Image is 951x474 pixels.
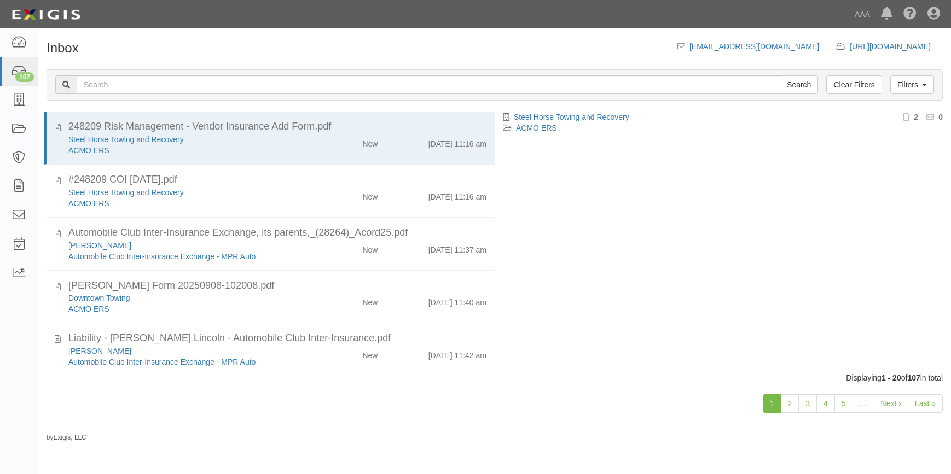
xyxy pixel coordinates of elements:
a: Exigis, LLC [54,434,86,441]
a: Downtown Towing [68,294,130,302]
div: ACMO ERS [68,145,305,156]
a: 3 [798,394,817,413]
a: [EMAIL_ADDRESS][DOMAIN_NAME] [689,42,819,51]
div: Liability - JM Ford Lincoln - Automobile Club Inter-Insurance.pdf [68,331,486,346]
a: ACMO ERS [68,305,109,313]
div: Automobile Club Inter-Insurance Exchange - MPR Auto [68,356,305,367]
a: Automobile Club Inter-Insurance Exchange - MPR Auto [68,358,256,366]
a: [PERSON_NAME] [68,347,131,355]
div: Displaying of in total [38,372,951,383]
div: New [362,346,378,361]
b: 2 [914,113,918,121]
div: Joe Machens [68,346,305,356]
div: New [362,292,378,308]
a: Filters [890,75,934,94]
div: New [362,187,378,202]
div: ACORD Form 20250908-102008.pdf [68,279,486,293]
b: 0 [938,113,943,121]
a: … [853,394,874,413]
div: Automobile Club Inter-Insurance Exchange - MPR Auto [68,251,305,262]
div: [DATE] 11:37 am [428,240,486,255]
div: [DATE] 11:40 am [428,292,486,308]
a: Steel Horse Towing and Recovery [514,113,629,121]
a: Steel Horse Towing and Recovery [68,135,184,144]
a: 2 [780,394,799,413]
a: [PERSON_NAME] [68,241,131,250]
a: 1 [763,394,781,413]
div: New [362,240,378,255]
div: Steel Horse Towing and Recovery [68,187,305,198]
a: ACMO ERS [68,199,109,208]
a: Automobile Club Inter-Insurance Exchange - MPR Auto [68,252,256,261]
input: Search [780,75,818,94]
a: AAA [849,3,875,25]
h1: Inbox [47,41,79,55]
a: [URL][DOMAIN_NAME] [850,42,943,51]
div: ACMO ERS [68,198,305,209]
div: Dempsey Adams [68,240,305,251]
div: 248209 Risk Management - Vendor Insurance Add Form.pdf [68,120,486,134]
a: Clear Filters [826,75,882,94]
div: Downtown Towing [68,292,305,303]
div: [DATE] 11:16 am [428,187,486,202]
a: Steel Horse Towing and Recovery [68,188,184,197]
a: ACMO ERS [68,146,109,155]
div: ACMO ERS [68,303,305,314]
i: Help Center - Complianz [903,8,917,21]
a: 4 [816,394,835,413]
div: [DATE] 11:42 am [428,346,486,361]
div: New [362,134,378,149]
a: 5 [834,394,853,413]
a: Next › [874,394,908,413]
div: Steel Horse Towing and Recovery [68,134,305,145]
b: 1 - 20 [882,373,901,382]
b: 107 [907,373,920,382]
input: Search [77,75,780,94]
a: ACMO ERS [516,124,557,132]
div: [DATE] 11:16 am [428,134,486,149]
a: Last » [908,394,943,413]
div: Automobile Club Inter-Insurance Exchange, its parents,_(28264)_Acord25.pdf [68,226,486,240]
div: 107 [15,72,34,82]
small: by [47,433,86,442]
img: logo-5460c22ac91f19d4615b14bd174203de0afe785f0fc80cf4dbbc73dc1793850b.png [8,5,84,25]
div: #248209 COI 02.11.2026.pdf [68,173,486,187]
